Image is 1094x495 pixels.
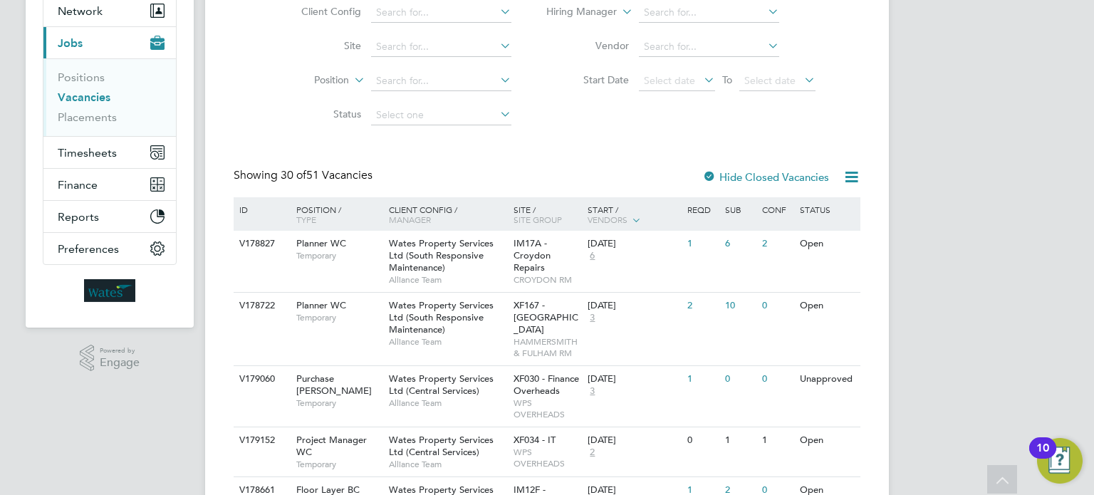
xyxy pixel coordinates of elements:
[84,279,135,302] img: wates-logo-retina.png
[514,447,581,469] span: WPS OVERHEADS
[547,73,629,86] label: Start Date
[796,197,858,222] div: Status
[639,3,779,23] input: Search for...
[684,427,721,454] div: 0
[371,105,511,125] input: Select one
[389,397,506,409] span: Alliance Team
[389,459,506,470] span: Alliance Team
[236,366,286,392] div: V179060
[236,231,286,257] div: V178827
[389,237,494,273] span: Wates Property Services Ltd (South Responsive Maintenance)
[718,71,736,89] span: To
[43,233,176,264] button: Preferences
[296,312,382,323] span: Temporary
[514,397,581,420] span: WPS OVERHEADS
[796,366,858,392] div: Unapproved
[371,3,511,23] input: Search for...
[296,397,382,409] span: Temporary
[43,137,176,168] button: Timesheets
[639,37,779,57] input: Search for...
[514,237,551,273] span: IM17A - Croydon Repairs
[721,231,759,257] div: 6
[58,4,103,18] span: Network
[389,214,431,225] span: Manager
[796,427,858,454] div: Open
[267,73,349,88] label: Position
[389,274,506,286] span: Alliance Team
[684,231,721,257] div: 1
[389,372,494,397] span: Wates Property Services Ltd (Central Services)
[644,74,695,87] span: Select date
[684,293,721,319] div: 2
[588,312,597,324] span: 3
[759,366,796,392] div: 0
[296,250,382,261] span: Temporary
[514,214,562,225] span: Site Group
[514,434,556,446] span: XF034 - IT
[236,197,286,222] div: ID
[684,197,721,222] div: Reqd
[43,169,176,200] button: Finance
[371,37,511,57] input: Search for...
[588,238,680,250] div: [DATE]
[721,427,759,454] div: 1
[296,434,367,458] span: Project Manager WC
[58,210,99,224] span: Reports
[389,336,506,348] span: Alliance Team
[514,372,579,397] span: XF030 - Finance Overheads
[100,357,140,369] span: Engage
[588,300,680,312] div: [DATE]
[588,447,597,459] span: 2
[721,197,759,222] div: Sub
[58,71,105,84] a: Positions
[281,168,306,182] span: 30 of
[234,168,375,183] div: Showing
[389,434,494,458] span: Wates Property Services Ltd (Central Services)
[796,293,858,319] div: Open
[296,299,346,311] span: Planner WC
[385,197,510,231] div: Client Config /
[43,279,177,302] a: Go to home page
[796,231,858,257] div: Open
[236,293,286,319] div: V178722
[721,366,759,392] div: 0
[759,427,796,454] div: 1
[43,58,176,136] div: Jobs
[43,201,176,232] button: Reports
[721,293,759,319] div: 10
[236,427,286,454] div: V179152
[281,168,373,182] span: 51 Vacancies
[58,110,117,124] a: Placements
[279,5,361,18] label: Client Config
[588,373,680,385] div: [DATE]
[58,90,110,104] a: Vacancies
[58,36,83,50] span: Jobs
[759,293,796,319] div: 0
[514,336,581,358] span: HAMMERSMITH & FULHAM RM
[584,197,684,233] div: Start /
[279,39,361,52] label: Site
[535,5,617,19] label: Hiring Manager
[80,345,140,372] a: Powered byEngage
[279,108,361,120] label: Status
[296,237,346,249] span: Planner WC
[547,39,629,52] label: Vendor
[510,197,585,231] div: Site /
[702,170,829,184] label: Hide Closed Vacancies
[371,71,511,91] input: Search for...
[1036,448,1049,467] div: 10
[58,146,117,160] span: Timesheets
[759,197,796,222] div: Conf
[296,459,382,470] span: Temporary
[389,299,494,335] span: Wates Property Services Ltd (South Responsive Maintenance)
[296,372,372,397] span: Purchase [PERSON_NAME]
[58,178,98,192] span: Finance
[588,434,680,447] div: [DATE]
[514,299,578,335] span: XF167 - [GEOGRAPHIC_DATA]
[58,242,119,256] span: Preferences
[43,27,176,58] button: Jobs
[744,74,796,87] span: Select date
[1037,438,1083,484] button: Open Resource Center, 10 new notifications
[588,214,627,225] span: Vendors
[684,366,721,392] div: 1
